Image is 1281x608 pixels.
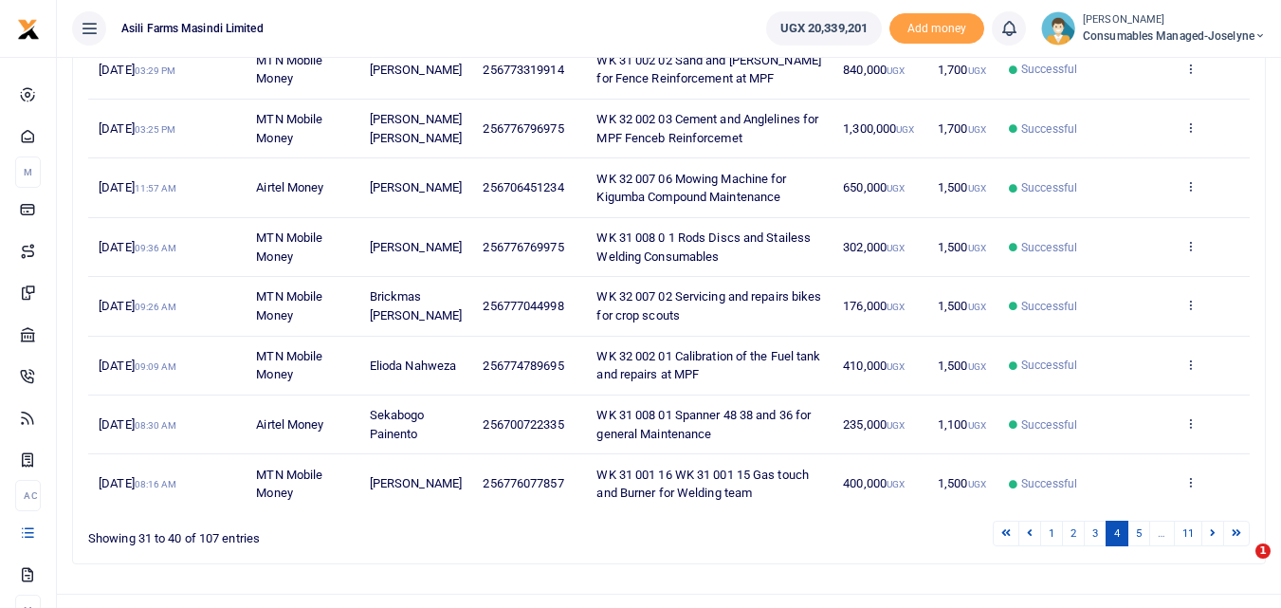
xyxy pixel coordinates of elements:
[135,479,177,489] small: 08:16 AM
[256,417,323,432] span: Airtel Money
[1021,120,1077,138] span: Successful
[135,420,177,431] small: 08:30 AM
[596,112,818,145] span: WK 32 002 03 Cement and Anglelines for MPF Fenceb Reinforcemet
[968,243,986,253] small: UGX
[759,11,889,46] li: Wallet ballance
[483,180,563,194] span: 256706451234
[968,183,986,193] small: UGX
[1084,521,1107,546] a: 3
[483,476,563,490] span: 256776077857
[99,476,176,490] span: [DATE]
[256,230,322,264] span: MTN Mobile Money
[889,13,984,45] span: Add money
[1083,28,1266,45] span: Consumables managed-Joselyne
[938,359,986,373] span: 1,500
[938,476,986,490] span: 1,500
[135,65,176,76] small: 03:29 PM
[843,359,905,373] span: 410,000
[483,121,563,136] span: 256776796975
[1106,521,1128,546] a: 4
[17,18,40,41] img: logo-small
[99,180,176,194] span: [DATE]
[1041,11,1075,46] img: profile-user
[256,112,322,145] span: MTN Mobile Money
[887,243,905,253] small: UGX
[15,480,41,511] li: Ac
[370,180,462,194] span: [PERSON_NAME]
[135,183,177,193] small: 11:57 AM
[99,359,176,373] span: [DATE]
[887,479,905,489] small: UGX
[938,180,986,194] span: 1,500
[135,361,177,372] small: 09:09 AM
[114,20,271,37] span: Asili Farms Masindi Limited
[483,240,563,254] span: 256776769975
[256,180,323,194] span: Airtel Money
[1021,475,1077,492] span: Successful
[17,21,40,35] a: logo-small logo-large logo-large
[780,19,868,38] span: UGX 20,339,201
[99,121,175,136] span: [DATE]
[370,240,462,254] span: [PERSON_NAME]
[1083,12,1266,28] small: [PERSON_NAME]
[1041,11,1266,46] a: profile-user [PERSON_NAME] Consumables managed-Joselyne
[596,172,786,205] span: WK 32 007 06 Mowing Machine for Kigumba Compound Maintenance
[596,289,821,322] span: WK 32 007 02 Servicing and repairs bikes for crop scouts
[843,417,905,432] span: 235,000
[596,408,811,441] span: WK 31 008 01 Spanner 48 38 and 36 for general Maintenance
[1021,357,1077,374] span: Successful
[596,349,820,382] span: WK 32 002 01 Calibration of the Fuel tank and repairs at MPF
[843,180,905,194] span: 650,000
[483,359,563,373] span: 256774789695
[15,157,41,188] li: M
[1255,544,1271,559] span: 1
[1021,298,1077,315] span: Successful
[370,359,456,373] span: Elioda Nahweza
[1021,416,1077,433] span: Successful
[256,468,322,501] span: MTN Mobile Money
[1174,521,1202,546] a: 11
[256,289,322,322] span: MTN Mobile Money
[1021,239,1077,256] span: Successful
[843,299,905,313] span: 176,000
[483,63,563,77] span: 256773319914
[938,63,986,77] span: 1,700
[896,124,914,135] small: UGX
[370,112,462,145] span: [PERSON_NAME] [PERSON_NAME]
[889,20,984,34] a: Add money
[1021,179,1077,196] span: Successful
[370,408,425,441] span: Sekabogo Painento
[1217,544,1262,589] iframe: Intercom live chat
[1062,521,1085,546] a: 2
[968,420,986,431] small: UGX
[843,240,905,254] span: 302,000
[483,299,563,313] span: 256777044998
[88,519,564,548] div: Showing 31 to 40 of 107 entries
[135,124,176,135] small: 03:25 PM
[968,124,986,135] small: UGX
[1040,521,1063,546] a: 1
[596,230,811,264] span: WK 31 008 0 1 Rods Discs and Stailess Welding Consumables
[135,302,177,312] small: 09:26 AM
[99,299,176,313] span: [DATE]
[968,479,986,489] small: UGX
[968,302,986,312] small: UGX
[596,468,809,501] span: WK 31 001 16 WK 31 001 15 Gas touch and Burner for Welding team
[766,11,882,46] a: UGX 20,339,201
[99,63,175,77] span: [DATE]
[1127,521,1150,546] a: 5
[887,183,905,193] small: UGX
[256,349,322,382] span: MTN Mobile Money
[938,240,986,254] span: 1,500
[938,417,986,432] span: 1,100
[889,13,984,45] li: Toup your wallet
[99,240,176,254] span: [DATE]
[843,121,914,136] span: 1,300,000
[483,417,563,432] span: 256700722335
[887,302,905,312] small: UGX
[99,417,176,432] span: [DATE]
[1021,61,1077,78] span: Successful
[968,361,986,372] small: UGX
[938,121,986,136] span: 1,700
[887,65,905,76] small: UGX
